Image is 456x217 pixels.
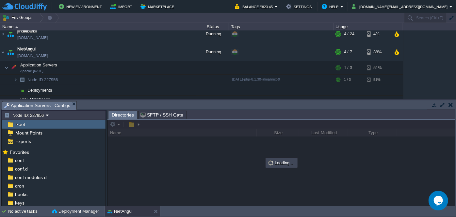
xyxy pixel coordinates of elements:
[14,191,28,197] a: hooks
[14,174,48,180] a: conf.modules.d
[112,111,134,119] span: Directories
[322,3,340,10] button: Help
[107,208,132,215] button: NietAngul
[4,112,46,118] button: Node ID: 227956
[0,25,6,43] img: AMDAwAAAACH5BAEAAAAALAAAAAABAAEAAAICRAEAOw==
[20,69,43,73] span: Apache [DATE]
[17,34,48,41] a: [DOMAIN_NAME]
[20,63,58,67] a: Application ServersApache [DATE]
[8,150,30,155] a: Favorites
[14,130,43,136] a: Mount Points
[14,200,25,206] a: keys
[140,3,176,10] button: Marketplace
[429,191,449,210] iframe: chat widget
[1,23,196,30] div: Name
[286,3,314,10] button: Settings
[367,75,388,85] div: 51%
[9,61,18,74] img: AMDAwAAAACH5BAEAAAAALAAAAAABAAEAAAICRAEAOw==
[367,25,388,43] div: 4%
[20,97,51,102] a: SQL Databases
[18,85,27,95] img: AMDAwAAAACH5BAEAAAAALAAAAAABAAEAAAICRAEAOw==
[334,23,403,30] div: Usage
[197,23,229,30] div: Status
[344,43,352,61] div: 4 / 7
[14,75,18,85] img: AMDAwAAAACH5BAEAAAAALAAAAAABAAEAAAICRAEAOw==
[18,75,27,85] img: AMDAwAAAACH5BAEAAAAALAAAAAABAAEAAAICRAEAOw==
[5,96,8,109] img: AMDAwAAAACH5BAEAAAAALAAAAAABAAEAAAICRAEAOw==
[2,13,35,22] button: Env Groups
[14,166,29,172] a: conf.d
[344,61,352,74] div: 1 / 3
[196,43,229,61] div: Running
[367,61,388,74] div: 51%
[59,3,104,10] button: New Environment
[235,3,275,10] button: Balance ₹823.45
[2,3,47,11] img: CloudJiffy
[14,157,25,163] a: conf
[27,77,44,82] span: Node ID:
[229,23,333,30] div: Tags
[20,97,51,102] span: SQL Databases
[17,46,36,52] a: NietAngul
[266,158,297,167] div: Loading...
[344,25,354,43] div: 4 / 24
[367,43,388,61] div: 38%
[110,3,135,10] button: Import
[4,101,70,110] span: Application Servers : Configs
[20,62,58,68] span: Application Servers
[52,208,99,215] button: Deployment Manager
[27,87,53,93] a: Deployments
[6,43,15,61] img: AMDAwAAAACH5BAEAAAAALAAAAAABAAEAAAICRAEAOw==
[14,85,18,95] img: AMDAwAAAACH5BAEAAAAALAAAAAABAAEAAAICRAEAOw==
[0,43,6,61] img: AMDAwAAAACH5BAEAAAAALAAAAAABAAEAAAICRAEAOw==
[17,28,37,34] a: jindalbarbil
[352,3,449,10] button: [DOMAIN_NAME][EMAIL_ADDRESS][DOMAIN_NAME]
[367,96,388,109] div: 26%
[6,25,15,43] img: AMDAwAAAACH5BAEAAAAALAAAAAABAAEAAAICRAEAOw==
[27,77,59,82] span: 227956
[140,111,183,119] span: SFTP / SSH Gate
[17,52,48,59] a: [DOMAIN_NAME]
[14,121,26,127] a: Root
[9,96,18,109] img: AMDAwAAAACH5BAEAAAAALAAAAAABAAEAAAICRAEAOw==
[232,77,280,81] span: [DATE]-php-8.1.30-almalinux-9
[14,138,32,144] a: Exports
[196,25,229,43] div: Running
[344,75,351,85] div: 1 / 3
[15,26,18,28] img: AMDAwAAAACH5BAEAAAAALAAAAAABAAEAAAICRAEAOw==
[27,77,59,82] a: Node ID:227956
[5,61,8,74] img: AMDAwAAAACH5BAEAAAAALAAAAAABAAEAAAICRAEAOw==
[8,206,49,217] div: No active tasks
[344,96,352,109] div: 3 / 4
[14,183,25,189] a: cron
